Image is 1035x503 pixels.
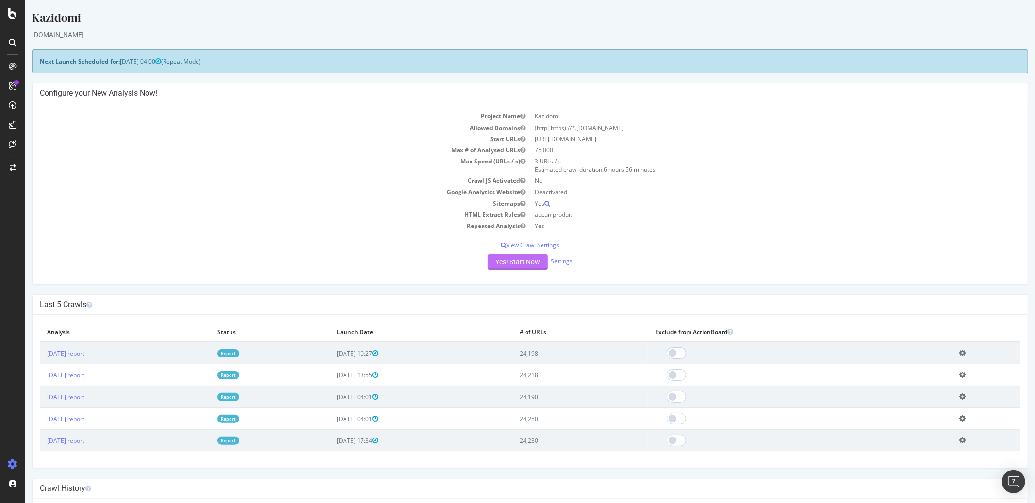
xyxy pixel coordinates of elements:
[462,254,523,270] button: Yes! Start Now
[15,220,505,231] td: Repeated Analysis
[7,30,1003,40] div: [DOMAIN_NAME]
[487,408,623,430] td: 24,250
[312,437,353,445] span: [DATE] 17:34
[312,393,353,401] span: [DATE] 04:01
[15,484,995,493] h4: Crawl History
[15,209,505,220] td: HTML Extract Rules
[505,186,996,197] td: Deactivated
[22,349,59,357] a: [DATE] report
[15,241,995,249] p: View Crawl Settings
[1002,470,1025,493] div: Open Intercom Messenger
[304,322,487,342] th: Launch Date
[505,111,996,122] td: Kazidomi
[312,415,353,423] span: [DATE] 04:01
[505,122,996,133] td: (http|https)://*.[DOMAIN_NAME]
[505,175,996,186] td: No
[15,156,505,175] td: Max Speed (URLs / s)
[487,322,623,342] th: # of URLs
[192,393,214,401] a: Report
[15,111,505,122] td: Project Name
[15,186,505,197] td: Google Analytics Website
[312,349,353,357] span: [DATE] 10:27
[505,133,996,145] td: [URL][DOMAIN_NAME]
[192,415,214,423] a: Report
[623,322,927,342] th: Exclude from ActionBoard
[15,300,995,309] h4: Last 5 Crawls
[505,145,996,156] td: 75,000
[192,371,214,379] a: Report
[487,430,623,452] td: 24,230
[505,198,996,209] td: Yes
[312,371,353,379] span: [DATE] 13:55
[15,322,185,342] th: Analysis
[579,165,631,174] span: 6 hours 56 minutes
[7,10,1003,30] div: Kazidomi
[22,371,59,379] a: [DATE] report
[192,437,214,445] a: Report
[15,57,95,65] strong: Next Launch Scheduled for:
[22,415,59,423] a: [DATE] report
[15,122,505,133] td: Allowed Domains
[192,349,214,357] a: Report
[15,145,505,156] td: Max # of Analysed URLs
[505,209,996,220] td: aucun produit
[487,342,623,364] td: 24,198
[22,437,59,445] a: [DATE] report
[15,88,995,98] h4: Configure your New Analysis Now!
[526,257,547,265] a: Settings
[15,198,505,209] td: Sitemaps
[185,322,304,342] th: Status
[7,49,1003,73] div: (Repeat Mode)
[15,133,505,145] td: Start URLs
[22,393,59,401] a: [DATE] report
[505,220,996,231] td: Yes
[15,175,505,186] td: Crawl JS Activated
[505,156,996,175] td: 3 URLs / s Estimated crawl duration:
[487,364,623,386] td: 24,218
[95,57,136,65] span: [DATE] 04:00
[487,386,623,408] td: 24,190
